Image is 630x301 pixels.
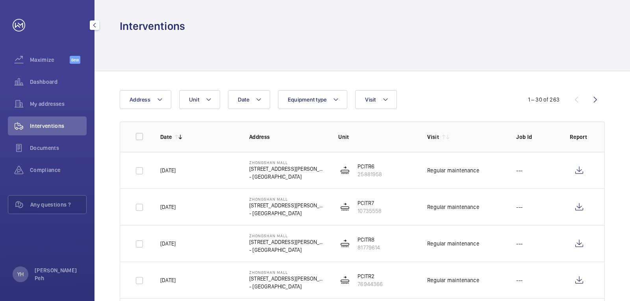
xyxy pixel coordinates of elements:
[516,133,557,141] p: Job Id
[340,275,350,285] img: moving_walk.svg
[427,240,479,247] div: Regular maintenance
[249,160,326,165] p: Zhongshan Mall
[160,240,176,247] p: [DATE]
[249,275,326,283] p: [STREET_ADDRESS][PERSON_NAME]
[358,272,383,280] p: PCITR2
[249,246,326,254] p: - [GEOGRAPHIC_DATA]
[189,96,199,103] span: Unit
[427,166,479,174] div: Regular maintenance
[30,56,70,64] span: Maximize
[249,165,326,173] p: [STREET_ADDRESS][PERSON_NAME]
[35,266,82,282] p: [PERSON_NAME] Peh
[160,276,176,284] p: [DATE]
[288,96,327,103] span: Equipment type
[238,96,249,103] span: Date
[427,133,439,141] p: Visit
[340,166,350,175] img: moving_walk.svg
[355,90,397,109] button: Visit
[365,96,376,103] span: Visit
[249,233,326,238] p: Zhongshan Mall
[338,133,415,141] p: Unit
[70,56,80,64] span: Beta
[516,203,523,211] p: ---
[427,276,479,284] div: Regular maintenance
[249,238,326,246] p: [STREET_ADDRESS][PERSON_NAME]
[160,166,176,174] p: [DATE]
[249,283,326,290] p: - [GEOGRAPHIC_DATA]
[516,166,523,174] p: ---
[340,239,350,248] img: moving_walk.svg
[358,236,380,244] p: PCITR8
[30,201,86,209] span: Any questions ?
[528,96,560,103] div: 1 – 30 of 263
[358,244,380,251] p: 81779614
[30,100,87,108] span: My addresses
[249,270,326,275] p: Zhongshan Mall
[358,207,382,215] p: 10735558
[516,240,523,247] p: ---
[30,78,87,86] span: Dashboard
[278,90,348,109] button: Equipment type
[30,166,87,174] span: Compliance
[179,90,220,109] button: Unit
[228,90,270,109] button: Date
[358,170,382,178] p: 25881958
[120,19,185,33] h1: Interventions
[130,96,150,103] span: Address
[340,202,350,212] img: moving_walk.svg
[249,201,326,209] p: [STREET_ADDRESS][PERSON_NAME]
[358,280,383,288] p: 76944366
[160,203,176,211] p: [DATE]
[249,209,326,217] p: - [GEOGRAPHIC_DATA]
[516,276,523,284] p: ---
[120,90,171,109] button: Address
[17,270,24,278] p: YH
[249,133,326,141] p: Address
[30,122,87,130] span: Interventions
[358,199,382,207] p: PCITR7
[249,173,326,181] p: - [GEOGRAPHIC_DATA]
[427,203,479,211] div: Regular maintenance
[249,197,326,201] p: Zhongshan Mall
[160,133,172,141] p: Date
[570,133,589,141] p: Report
[30,144,87,152] span: Documents
[358,163,382,170] p: PCITR6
